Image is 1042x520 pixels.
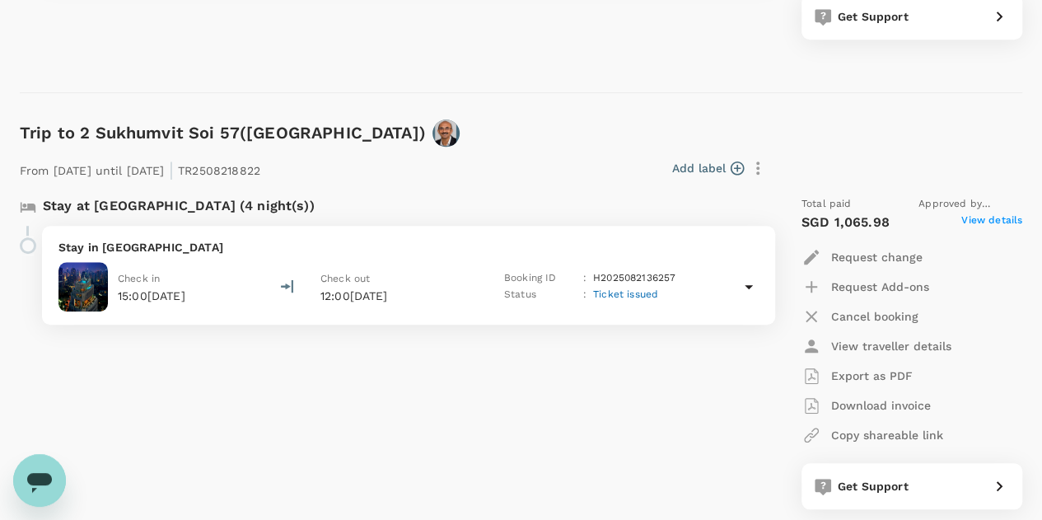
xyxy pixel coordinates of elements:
[118,273,160,284] span: Check in
[801,361,913,391] button: Export as PDF
[801,302,918,331] button: Cancel booking
[169,158,174,181] span: |
[504,270,577,287] p: Booking ID
[58,262,108,312] img: Bangkok Marriott Hotel Sukhumvit
[801,331,951,361] button: View traveller details
[504,287,577,303] p: Status
[831,249,923,265] p: Request change
[831,308,918,325] p: Cancel booking
[801,242,923,272] button: Request change
[583,287,586,303] p: :
[20,153,260,183] p: From [DATE] until [DATE] TR2508218822
[118,288,185,304] p: 15:00[DATE]
[672,160,744,176] button: Add label
[831,338,951,354] p: View traveller details
[58,239,759,255] p: Stay in [GEOGRAPHIC_DATA]
[961,213,1022,232] span: View details
[432,119,460,147] img: avatar-684f8186645b8.png
[801,213,890,232] p: SGD 1,065.98
[593,288,658,300] span: Ticket issued
[320,273,370,284] span: Check out
[831,427,943,443] p: Copy shareable link
[320,288,477,304] p: 12:00[DATE]
[801,391,931,420] button: Download invoice
[20,119,426,146] h6: Trip to 2 Sukhumvit Soi 57([GEOGRAPHIC_DATA])
[583,270,586,287] p: :
[43,196,315,216] p: Stay at [GEOGRAPHIC_DATA] (4 night(s))
[801,196,852,213] span: Total paid
[831,368,913,384] p: Export as PDF
[838,480,909,493] span: Get Support
[831,279,929,295] p: Request Add-ons
[918,196,1022,213] span: Approved by
[593,270,675,287] p: H2025082136257
[13,454,66,507] iframe: Button to launch messaging window
[831,397,931,414] p: Download invoice
[801,272,929,302] button: Request Add-ons
[801,420,943,450] button: Copy shareable link
[838,10,909,23] span: Get Support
